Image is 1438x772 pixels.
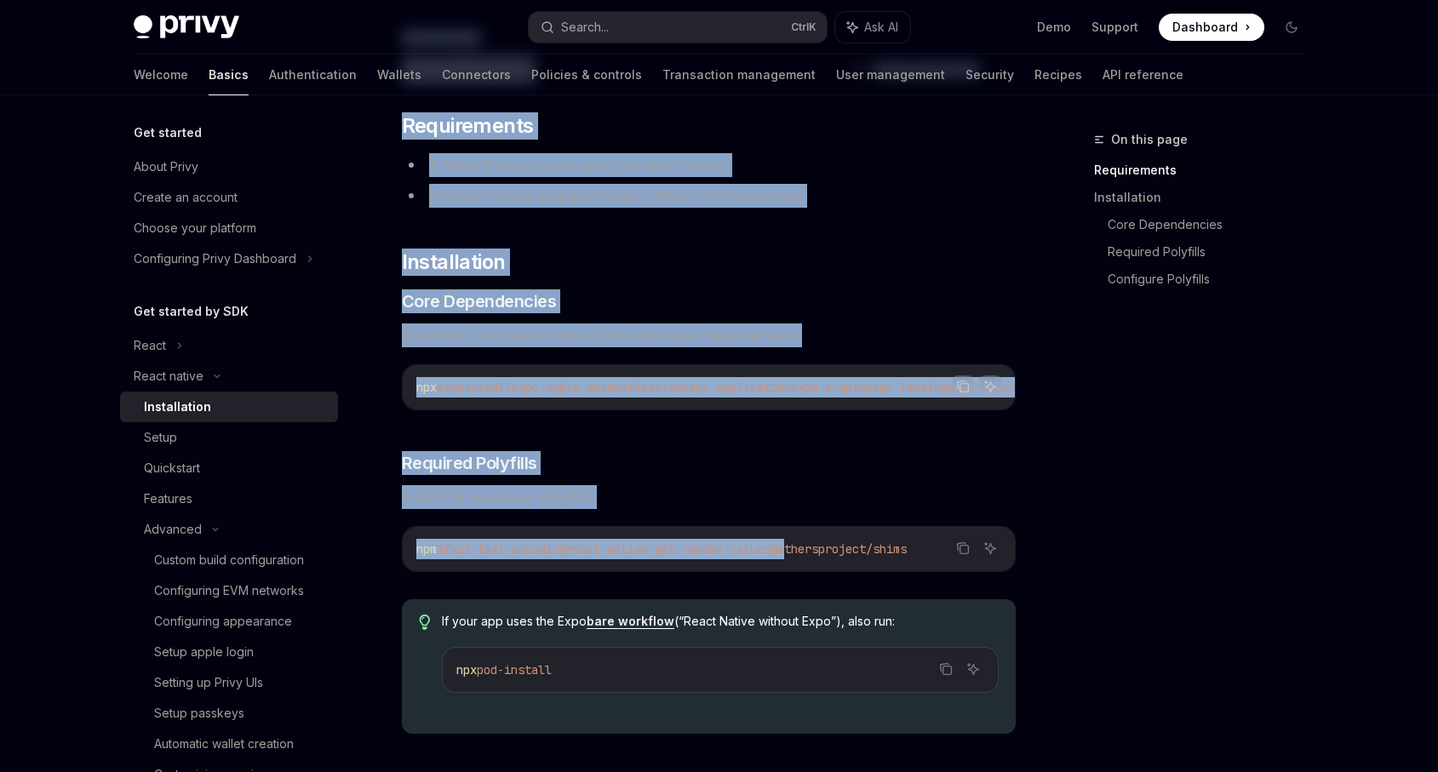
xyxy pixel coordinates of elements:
[952,537,974,559] button: Copy the contents from the code block
[1094,157,1319,184] a: Requirements
[1111,129,1188,150] span: On this page
[866,380,948,395] span: expo-linking
[134,335,166,356] div: React
[154,703,244,723] div: Setup passkeys
[154,580,304,601] div: Configuring EVM networks
[134,301,249,322] h5: Get started by SDK
[134,54,188,95] a: Welcome
[402,451,537,475] span: Required Polyfills
[377,54,421,95] a: Wallets
[402,323,1016,347] span: Install the Privy React Native SDK and its peer dependencies:
[120,453,338,483] a: Quickstart
[1094,184,1319,211] a: Installation
[144,458,200,478] div: Quickstart
[1108,266,1319,293] a: Configure Polyfills
[1278,14,1305,41] button: Toggle dark mode
[144,397,211,417] div: Installation
[154,550,304,570] div: Custom build configuration
[144,427,177,448] div: Setup
[979,375,1001,397] button: Ask AI
[979,537,1001,559] button: Ask AI
[965,54,1014,95] a: Security
[791,20,816,34] span: Ctrl K
[402,112,534,140] span: Requirements
[464,380,512,395] span: install
[120,392,338,422] a: Installation
[209,54,249,95] a: Basics
[120,545,338,575] a: Custom build configuration
[120,698,338,729] a: Setup passkeys
[1037,19,1071,36] a: Demo
[120,422,338,453] a: Setup
[456,662,477,678] span: npx
[437,380,464,395] span: expo
[529,12,827,43] button: Search...CtrlK
[134,249,296,269] div: Configuring Privy Dashboard
[682,380,791,395] span: expo-application
[120,182,338,213] a: Create an account
[561,17,609,37] div: Search...
[416,380,437,395] span: npx
[120,667,338,698] a: Setting up Privy UIs
[402,184,1016,208] li: iOS and Android platform support (Web is not supported)
[477,662,552,678] span: pod-install
[948,380,1063,395] span: expo-secure-store
[531,54,642,95] a: Policies & controls
[419,615,431,630] svg: Tip
[1091,19,1138,36] a: Support
[566,541,771,557] span: react-native-get-random-values
[269,54,357,95] a: Authentication
[587,614,674,629] a: bare workflow
[835,12,910,43] button: Ask AI
[935,658,957,680] button: Copy the contents from the code block
[952,375,974,397] button: Copy the contents from the code block
[134,15,239,39] img: dark logo
[442,54,511,95] a: Connectors
[836,54,945,95] a: User management
[1159,14,1264,41] a: Dashboard
[154,734,294,754] div: Automatic wallet creation
[662,54,816,95] a: Transaction management
[134,187,238,208] div: Create an account
[864,19,898,36] span: Ask AI
[1034,54,1082,95] a: Recipes
[134,366,203,386] div: React native
[134,123,202,143] h5: Get started
[1108,238,1319,266] a: Required Polyfills
[120,575,338,606] a: Configuring EVM networks
[120,152,338,182] a: About Privy
[442,613,998,630] span: If your app uses the Expo (“React Native without Expo”), also run:
[144,519,202,540] div: Advanced
[402,249,506,276] span: Installation
[154,642,254,662] div: Setup apple login
[791,380,866,395] span: expo-crypto
[1172,19,1238,36] span: Dashboard
[134,218,256,238] div: Choose your platform
[120,729,338,759] a: Automatic wallet creation
[1108,211,1319,238] a: Core Dependencies
[120,606,338,637] a: Configuring appearance
[437,541,444,557] span: i
[134,157,198,177] div: About Privy
[154,672,263,693] div: Setting up Privy UIs
[512,380,682,395] span: expo-apple-authentication
[416,541,437,557] span: npm
[962,658,984,680] button: Ask AI
[402,153,1016,177] li: A React Native project using the latest version
[771,541,907,557] span: @ethersproject/shims
[444,541,566,557] span: fast-text-encoding
[120,213,338,243] a: Choose your platform
[144,489,192,509] div: Features
[120,637,338,667] a: Setup apple login
[402,289,557,313] span: Core Dependencies
[120,483,338,514] a: Features
[154,611,292,632] div: Configuring appearance
[1103,54,1183,95] a: API reference
[402,485,1016,509] span: Install the necessary polyfills:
